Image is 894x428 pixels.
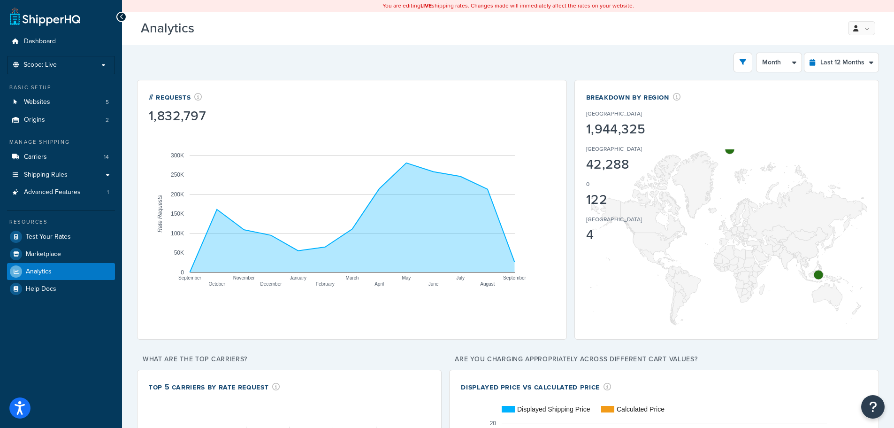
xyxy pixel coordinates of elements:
text: November [233,275,255,280]
a: Carriers14 [7,148,115,166]
span: Websites [24,98,50,106]
span: 5 [106,98,109,106]
text: February [316,281,335,286]
a: Advanced Features1 [7,184,115,201]
a: Origins2 [7,111,115,129]
span: Carriers [24,153,47,161]
text: 150K [171,210,184,217]
span: Advanced Features [24,188,81,196]
div: Displayed Price vs Calculated Price [461,381,611,392]
span: Origins [24,116,45,124]
div: Resources [7,218,115,226]
text: September [178,275,202,280]
span: Test Your Rates [26,233,71,241]
h3: Analytics [141,21,832,36]
text: Displayed Shipping Price [517,405,590,413]
p: [GEOGRAPHIC_DATA] [586,215,642,224]
text: October [208,281,225,286]
p: What are the top carriers? [137,353,442,366]
b: LIVE [420,1,432,10]
a: Shipping Rules [7,166,115,184]
span: Marketplace [26,250,61,258]
span: 14 [104,153,109,161]
li: Origins [7,111,115,129]
div: 1,944,325 [586,123,672,136]
text: 50K [174,249,184,256]
text: 300K [171,152,184,158]
div: 122 [586,193,672,206]
text: Calculated Price [617,405,665,413]
text: December [260,281,282,286]
div: # Requests [149,92,206,102]
text: March [346,275,359,280]
span: Scope: Live [23,61,57,69]
text: 200K [171,191,184,197]
div: Top 5 Carriers by Rate Request [149,381,280,392]
span: Beta [197,24,229,35]
text: 20 [490,420,497,426]
div: Manage Shipping [7,138,115,146]
a: Marketplace [7,246,115,263]
a: Dashboard [7,33,115,50]
text: 100K [171,230,184,236]
li: Advanced Features [7,184,115,201]
svg: A chart. [149,125,555,303]
text: May [402,275,411,280]
div: Basic Setup [7,84,115,92]
text: April [374,281,384,286]
a: Analytics [7,263,115,280]
li: Websites [7,93,115,111]
span: 2 [106,116,109,124]
text: 0 [181,269,184,275]
text: Rate Requests [157,195,163,232]
p: Are you charging appropriately across different cart values? [449,353,879,366]
a: Help Docs [7,280,115,297]
svg: A chart. [586,149,867,328]
span: Analytics [26,268,52,276]
p: [GEOGRAPHIC_DATA] [586,145,642,153]
li: Carriers [7,148,115,166]
p: 0 [586,180,589,188]
a: Websites5 [7,93,115,111]
text: July [456,275,465,280]
div: 1,832,797 [149,109,206,123]
span: Help Docs [26,285,56,293]
text: September [503,275,527,280]
span: 1 [107,188,109,196]
text: June [428,281,439,286]
text: August [480,281,495,286]
text: 250K [171,171,184,178]
div: Breakdown by Region [586,92,681,102]
button: Open Resource Center [861,395,885,419]
span: Dashboard [24,38,56,46]
button: open filter drawer [734,53,752,72]
div: 42,288 [586,158,672,171]
text: January [290,275,306,280]
span: Shipping Rules [24,171,68,179]
div: 4 [586,228,672,241]
p: [GEOGRAPHIC_DATA] [586,109,642,118]
a: Test Your Rates [7,228,115,245]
